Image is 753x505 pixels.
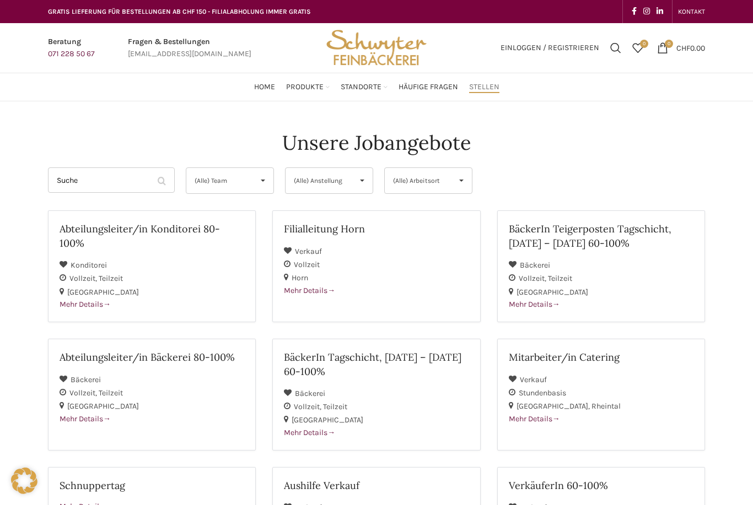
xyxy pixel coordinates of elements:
span: Teilzeit [99,274,123,283]
span: Mehr Details [284,428,335,437]
span: Vollzeit [69,388,99,398]
h2: BäckerIn Tagschicht, [DATE] – [DATE] 60-100% [284,350,469,378]
a: Einloggen / Registrieren [495,37,605,59]
span: [GEOGRAPHIC_DATA] [67,287,139,297]
span: Teilzeit [99,388,123,398]
a: Infobox link [128,36,251,61]
span: Vollzeit [294,402,323,411]
span: Horn [292,273,308,283]
span: Teilzeit [548,274,572,283]
span: Stellen [469,82,499,93]
span: Standorte [341,82,381,93]
h2: BäckerIn Teigerposten Tagschicht, [DATE] – [DATE] 60-100% [509,222,693,249]
span: Produkte [286,82,324,93]
div: Secondary navigation [673,1,711,23]
span: 0 [665,40,673,48]
span: Bäckerei [520,260,550,270]
a: BäckerIn Teigerposten Tagschicht, [DATE] – [DATE] 60-100% Bäckerei Vollzeit Teilzeit [GEOGRAPHIC_... [497,210,705,322]
span: Mehr Details [284,286,335,295]
a: Instagram social link [640,4,653,19]
input: Suche [48,167,175,193]
span: Mehr Details [60,414,111,423]
span: GRATIS LIEFERUNG FÜR BESTELLUNGEN AB CHF 150 - FILIALABHOLUNG IMMER GRATIS [48,8,311,15]
h2: Abteilungsleiter/in Bäckerei 80-100% [60,350,244,364]
a: Suchen [605,37,627,59]
span: ▾ [451,168,472,193]
a: Filialleitung Horn Verkauf Vollzeit Horn Mehr Details [272,210,480,322]
span: Vollzeit [69,274,99,283]
span: Konditorei [71,260,107,270]
a: 0 [627,37,649,59]
span: Einloggen / Registrieren [501,44,599,52]
span: ▾ [352,168,373,193]
span: [GEOGRAPHIC_DATA] [517,287,588,297]
span: Verkauf [295,247,322,256]
a: Site logo [322,42,431,52]
img: Bäckerei Schwyter [322,23,431,73]
span: (Alle) Arbeitsort [393,168,445,193]
h2: Filialleitung Horn [284,222,469,236]
span: Mehr Details [60,300,111,309]
span: Mehr Details [509,414,560,423]
span: ▾ [252,168,273,193]
h4: Unsere Jobangebote [282,129,471,156]
a: Mitarbeiter/in Catering Verkauf Stundenbasis [GEOGRAPHIC_DATA] Rheintal Mehr Details [497,339,705,450]
a: Facebook social link [628,4,640,19]
div: Meine Wunschliste [627,37,649,59]
span: Mehr Details [509,300,560,309]
bdi: 0.00 [676,43,705,52]
span: Rheintal [591,401,621,411]
a: Stellen [469,76,499,98]
span: Häufige Fragen [399,82,458,93]
a: Home [254,76,275,98]
span: Stundenbasis [519,388,566,398]
div: Main navigation [42,76,711,98]
a: Standorte [341,76,388,98]
span: (Alle) Team [195,168,247,193]
span: 0 [640,40,648,48]
span: (Alle) Anstellung [294,168,346,193]
a: Infobox link [48,36,95,61]
a: BäckerIn Tagschicht, [DATE] – [DATE] 60-100% Bäckerei Vollzeit Teilzeit [GEOGRAPHIC_DATA] Mehr De... [272,339,480,450]
h2: VerkäuferIn 60-100% [509,479,693,492]
span: Home [254,82,275,93]
span: Bäckerei [295,389,325,398]
span: Vollzeit [519,274,548,283]
a: Abteilungsleiter/in Bäckerei 80-100% Bäckerei Vollzeit Teilzeit [GEOGRAPHIC_DATA] Mehr Details [48,339,256,450]
span: Vollzeit [294,260,320,269]
a: Häufige Fragen [399,76,458,98]
span: Bäckerei [71,375,101,384]
a: 0 CHF0.00 [652,37,711,59]
span: [GEOGRAPHIC_DATA] [67,401,139,411]
a: Linkedin social link [653,4,666,19]
span: [GEOGRAPHIC_DATA] [517,401,591,411]
a: Abteilungsleiter/in Konditorei 80-100% Konditorei Vollzeit Teilzeit [GEOGRAPHIC_DATA] Mehr Details [48,210,256,322]
span: KONTAKT [678,8,705,15]
h2: Aushilfe Verkauf [284,479,469,492]
h2: Mitarbeiter/in Catering [509,350,693,364]
span: CHF [676,43,690,52]
h2: Abteilungsleiter/in Konditorei 80-100% [60,222,244,249]
a: KONTAKT [678,1,705,23]
span: [GEOGRAPHIC_DATA] [292,415,363,425]
span: Teilzeit [323,402,347,411]
a: Produkte [286,76,330,98]
span: Verkauf [520,375,547,384]
h2: Schnuppertag [60,479,244,492]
